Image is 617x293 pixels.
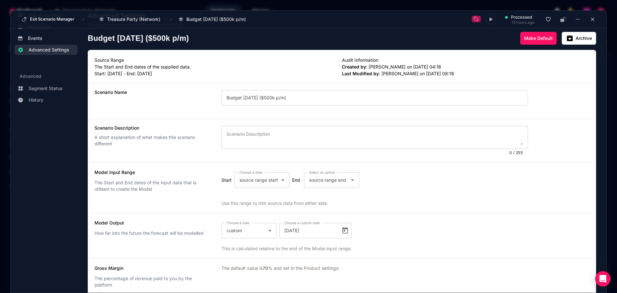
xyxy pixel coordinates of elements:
span: Events [28,35,42,41]
h3: The percentage of revenue paid to you by the platform [94,275,209,288]
div: Use this range to trim source data from either side. [221,195,589,206]
span: Segment Status [29,85,62,92]
span: › [169,17,173,22]
button: Make Default [520,32,557,45]
span: End [292,177,300,183]
input: Choose a date [284,227,337,234]
strong: Created by [342,64,366,69]
div: This is calculated relative to the end of the Model input range. [221,245,589,252]
h4: Audit Information [342,57,589,63]
h3: Scenario Name [94,90,127,95]
a: Advanced Settings [14,45,77,55]
p: Start: [DATE] - End: [DATE] [94,70,342,77]
div: Open Intercom Messenger [595,271,611,287]
span: Treasure Party (Network) [107,16,160,23]
button: Treasure Party (Network) [96,14,167,25]
a: Events [14,33,77,43]
button: Archive [562,32,596,45]
p: : [PERSON_NAME] on [DATE] 08:19 [342,70,589,77]
mat-label: Scenario Description [227,131,270,137]
span: processed [511,14,532,21]
span: Budget [DATE] ($500k p/m) [186,16,246,23]
h3: Scenario Description [94,126,139,130]
p: The default value is % and set in the Product settings. [221,265,589,274]
strong: 70 [263,265,268,271]
span: Budget [DATE] ($500k p/m) [88,34,189,42]
h3: Advanced [14,73,77,82]
h3: Model Input Range [94,169,135,176]
a: Segment Status [14,83,77,94]
mat-label: Choose a date [227,221,249,225]
p: The Start and End dates of the supplied data. [94,63,342,70]
h4: Source Range [94,57,342,63]
span: › [81,17,85,22]
mat-label: Choose a custom date [284,221,320,225]
h3: Gross Margin [94,265,123,271]
mat-label: Choose a date [239,170,262,174]
span: source range start [239,177,278,183]
button: Open calendar [339,224,352,237]
h3: A short explanation of what makes this scenario different [94,134,209,147]
a: History [14,95,77,105]
mat-icon: archive [566,34,574,42]
span: History [29,97,43,103]
span: Advanced Settings [29,47,69,53]
h3: Model Output [94,220,124,226]
span: source range end [309,177,346,183]
mat-hint: 0 / 255 [509,149,523,156]
p: : [PERSON_NAME] on [DATE] 04:16 [342,63,589,70]
mat-label: Select an option [309,170,335,174]
button: Exit Scenario Manager [20,14,76,24]
button: Budget [DATE] ($500k p/m) [175,14,253,25]
div: 13 hours ago [505,21,534,24]
span: custom [227,228,242,233]
span: Start [221,177,234,183]
h3: The Start and End dates of the input data that is utilised to create the Model [94,179,209,192]
strong: Last Modified by [342,71,379,76]
h3: How far into the future the forecast will be modelled [94,230,209,236]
